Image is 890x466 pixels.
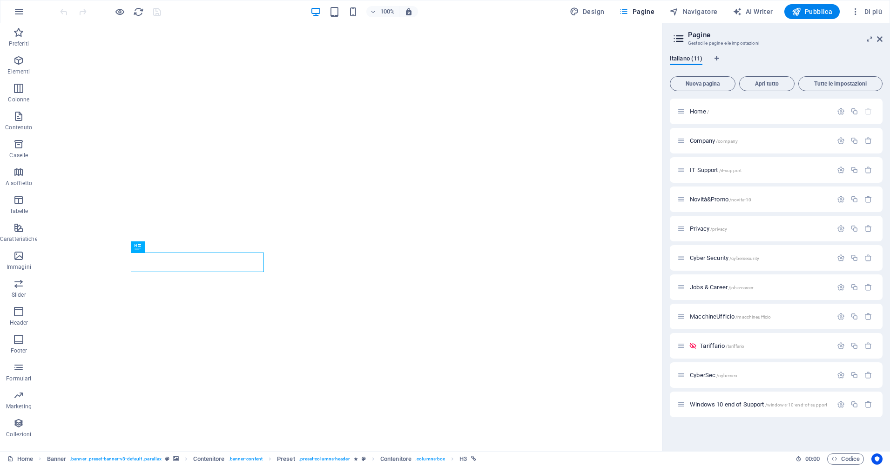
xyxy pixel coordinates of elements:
i: Questo elemento è un preset personalizzabile [165,456,169,461]
span: /company [716,139,738,144]
div: Rimuovi [864,137,872,145]
div: Schede lingua [670,55,883,73]
a: Fai clic per annullare la selezione. Doppio clic per aprire le pagine [7,453,33,465]
span: Tutte le impostazioni [802,81,878,87]
div: Duplicato [850,225,858,233]
p: Tabelle [10,207,28,215]
div: Impostazioni [837,313,845,320]
span: Design [570,7,605,16]
i: Questo elemento è un preset personalizzabile [362,456,366,461]
i: Quando ridimensioni, regola automaticamente il livello di zoom in modo che corrisponda al disposi... [405,7,413,16]
div: Windows 10 end of Support/windows-10-end-of-support [687,401,832,407]
button: Nuova pagina [670,76,735,91]
span: Fai clic per aprire la pagina [690,372,737,379]
span: Fai clic per selezionare. Doppio clic per modificare [47,453,67,465]
span: AI Writer [733,7,773,16]
i: Questo elemento è collegato [471,456,476,461]
span: . preset-columns-header [299,453,350,465]
span: /jobs-career [728,285,754,290]
p: Contenuto [5,124,32,131]
div: Duplicato [850,371,858,379]
div: Duplicato [850,137,858,145]
h3: Gestsci le pagine e le impostazioni [688,39,864,47]
span: /privacy [710,226,727,232]
span: Fai clic per aprire la pagina [690,108,709,115]
i: Ricarica la pagina [133,7,144,17]
span: 00 00 [805,453,820,465]
span: /it-support [719,168,742,173]
p: Formulari [6,375,31,382]
button: AI Writer [729,4,777,19]
span: Pubblica [792,7,833,16]
div: Duplicato [850,195,858,203]
div: Impostazioni [837,400,845,408]
button: Design [566,4,608,19]
div: Impostazioni [837,371,845,379]
div: Company/company [687,138,832,144]
span: Fai clic per aprire la pagina [690,313,771,320]
button: 100% [366,6,399,17]
span: Di più [851,7,882,16]
div: La pagina iniziale non può essere eliminata [864,107,872,115]
span: Fai clic per aprire la pagina [690,196,751,203]
div: Rimuovi [864,342,872,350]
div: Duplicato [850,254,858,262]
h2: Pagine [688,31,883,39]
div: Rimuovi [864,400,872,408]
button: Navigatore [666,4,721,19]
span: /cybersecurity [729,256,759,261]
div: Jobs & Career/jobs-career [687,284,832,290]
span: Fai clic per selezionare. Doppio clic per modificare [277,453,295,465]
div: Rimuovi [864,225,872,233]
span: . banner-content [229,453,263,465]
div: Privacy/privacy [687,226,832,232]
div: Cyber Security/cybersecurity [687,255,832,261]
div: Rimuovi [864,371,872,379]
button: Clicca qui per lasciare la modalità di anteprima e continuare la modifica [114,6,125,17]
span: Fai clic per aprire la pagina [690,225,727,232]
p: Marketing [6,403,32,410]
span: Jobs & Career [690,284,753,291]
div: Impostazioni [837,283,845,291]
span: : [812,455,813,462]
div: Rimuovi [864,195,872,203]
i: Questo elemento contiene uno sfondo [173,456,179,461]
span: Contenitore [193,453,224,465]
span: /novita-10 [729,197,751,202]
span: Fai clic per selezionare. Doppio clic per modificare [380,453,411,465]
div: Impostazioni [837,254,845,262]
p: Preferiti [9,40,29,47]
span: Navigatore [669,7,717,16]
div: Duplicato [850,400,858,408]
span: Fai clic per aprire la pagina [690,137,738,144]
span: Apri tutto [743,81,790,87]
span: . banner .preset-banner-v3-default .parallax [70,453,162,465]
span: Fai clic per aprire la pagina [690,401,827,408]
span: Fai clic per selezionare. Doppio clic per modificare [459,453,467,465]
p: A soffietto [6,180,32,187]
div: Duplicato [850,166,858,174]
p: Immagini [7,263,31,271]
div: Impostazioni [837,225,845,233]
nav: breadcrumb [47,453,476,465]
button: Usercentrics [871,453,883,465]
span: /cybersec [716,373,737,378]
div: Novità&Promo/novita-10 [687,196,832,202]
button: Tutte le impostazioni [798,76,883,91]
span: Fai clic per aprire la pagina [700,342,744,349]
i: L'elemento contiene un'animazione [354,456,358,461]
span: Nuova pagina [674,81,731,87]
p: Slider [12,291,26,299]
div: Duplicato [850,107,858,115]
div: Duplicato [850,283,858,291]
div: Impostazioni [837,137,845,145]
div: Impostazioni [837,195,845,203]
div: Impostazioni [837,166,845,174]
span: /macchineufficio [735,314,771,320]
span: Fai clic per aprire la pagina [690,166,742,173]
p: Collezioni [6,431,31,438]
span: Italiano (11) [670,53,702,66]
button: Di più [847,4,886,19]
div: Duplicato [850,313,858,320]
div: MacchineUfficio/macchineufficio [687,313,832,320]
